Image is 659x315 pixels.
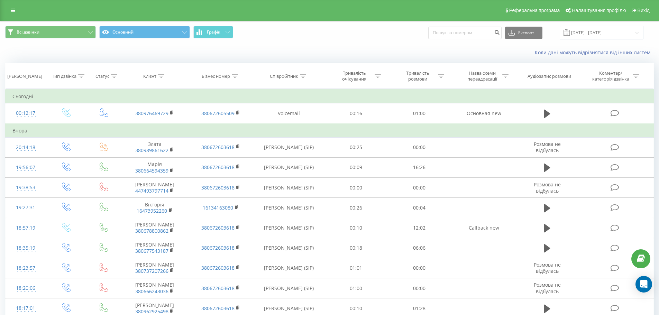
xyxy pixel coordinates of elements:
td: [PERSON_NAME] (SIP) [254,157,324,177]
td: [PERSON_NAME] (SIP) [254,137,324,157]
td: 16:26 [388,157,451,177]
div: 00:12:17 [12,106,39,120]
a: 380672605509 [201,110,235,117]
td: Voicemail [254,103,324,124]
span: Реферальна програма [509,8,560,13]
td: [PERSON_NAME] (SIP) [254,278,324,298]
a: 380666243036 [135,288,168,295]
td: 00:00 [388,278,451,298]
div: 18:20:06 [12,281,39,295]
a: 380672603618 [201,244,235,251]
td: [PERSON_NAME] (SIP) [254,258,324,278]
td: 00:26 [324,198,388,218]
td: [PERSON_NAME] [122,238,187,258]
div: 18:23:57 [12,261,39,275]
a: 380737207266 [135,268,168,274]
td: 00:10 [324,218,388,238]
td: Марія [122,157,187,177]
td: 00:09 [324,157,388,177]
td: Злата [122,137,187,157]
td: Callback new [451,218,516,238]
td: 00:16 [324,103,388,124]
span: Всі дзвінки [17,29,39,35]
td: Вікторія [122,198,187,218]
div: 19:27:31 [12,201,39,214]
div: 19:56:07 [12,161,39,174]
a: 447493797714 [135,187,168,194]
a: 380672603618 [201,224,235,231]
td: [PERSON_NAME] (SIP) [254,198,324,218]
td: 12:02 [388,218,451,238]
a: 380672603618 [201,164,235,170]
div: Тип дзвінка [52,73,76,79]
td: 00:00 [388,258,451,278]
span: Розмова не відбулась [534,141,561,154]
div: Статус [95,73,109,79]
td: 00:00 [388,137,451,157]
div: 19:38:53 [12,181,39,194]
span: Розмова не відбулась [534,261,561,274]
td: 01:01 [324,258,388,278]
a: 380664594359 [135,167,168,174]
div: Аудіозапис розмови [528,73,571,79]
td: 00:00 [324,178,388,198]
div: Співробітник [270,73,298,79]
td: [PERSON_NAME] [122,178,187,198]
a: 16134163080 [203,204,233,211]
span: Розмова не відбулась [534,181,561,194]
a: 380672603618 [201,285,235,291]
button: Експорт [505,27,542,39]
td: [PERSON_NAME] (SIP) [254,178,324,198]
td: Основная new [451,103,516,124]
input: Пошук за номером [428,27,502,39]
a: 380976469729 [135,110,168,117]
a: 380962925498 [135,308,168,315]
button: Графік [193,26,233,38]
div: Тривалість розмови [399,70,436,82]
a: 380672603618 [201,184,235,191]
a: 380672603618 [201,144,235,150]
td: [PERSON_NAME] [122,258,187,278]
button: Всі дзвінки [5,26,96,38]
a: 380672603618 [201,265,235,271]
td: Сьогодні [6,90,654,103]
td: 01:00 [324,278,388,298]
span: Налаштування профілю [572,8,626,13]
span: Вихід [638,8,650,13]
td: 00:04 [388,198,451,218]
div: Бізнес номер [202,73,230,79]
div: [PERSON_NAME] [7,73,42,79]
div: Open Intercom Messenger [635,276,652,293]
td: 01:00 [388,103,451,124]
td: [PERSON_NAME] [122,218,187,238]
span: Графік [207,30,220,35]
td: 06:06 [388,238,451,258]
a: 380677543187 [135,248,168,254]
div: Тривалість очікування [336,70,373,82]
div: Коментар/категорія дзвінка [591,70,631,82]
div: Назва схеми переадресації [464,70,501,82]
span: Розмова не відбулась [534,281,561,294]
a: 380672603618 [201,305,235,312]
td: 00:18 [324,238,388,258]
button: Основний [99,26,190,38]
td: [PERSON_NAME] (SIP) [254,218,324,238]
div: 18:57:19 [12,221,39,235]
a: 380678800862 [135,228,168,234]
div: 20:14:18 [12,141,39,154]
div: 18:35:19 [12,241,39,255]
td: 00:25 [324,137,388,157]
a: Коли дані можуть відрізнятися вiд інших систем [535,49,654,56]
a: 380989861622 [135,147,168,154]
td: [PERSON_NAME] (SIP) [254,238,324,258]
div: 18:17:01 [12,302,39,315]
div: Клієнт [143,73,156,79]
a: 16473952260 [137,207,167,214]
td: 00:00 [388,178,451,198]
td: [PERSON_NAME] [122,278,187,298]
td: Вчора [6,124,654,138]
